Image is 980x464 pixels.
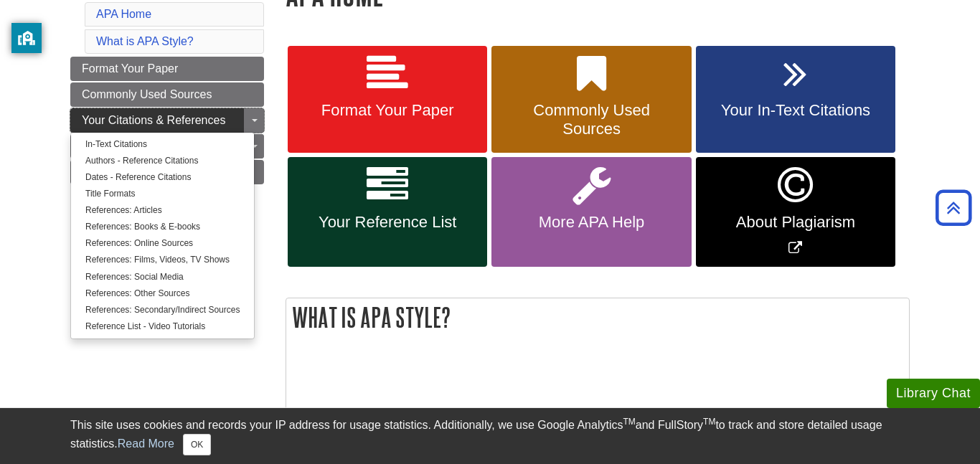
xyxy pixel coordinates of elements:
[491,46,691,153] a: Commonly Used Sources
[82,114,225,126] span: Your Citations & References
[887,379,980,408] button: Library Chat
[82,88,212,100] span: Commonly Used Sources
[696,157,895,267] a: Link opens in new window
[70,57,264,81] a: Format Your Paper
[71,169,254,186] a: Dates - Reference Citations
[930,198,976,217] a: Back to Top
[298,213,476,232] span: Your Reference List
[71,252,254,268] a: References: Films, Videos, TV Shows
[11,23,42,53] button: privacy banner
[71,302,254,318] a: References: Secondary/Indirect Sources
[286,298,909,336] h2: What is APA Style?
[696,46,895,153] a: Your In-Text Citations
[703,417,715,427] sup: TM
[82,62,178,75] span: Format Your Paper
[623,417,635,427] sup: TM
[502,101,680,138] span: Commonly Used Sources
[707,101,885,120] span: Your In-Text Citations
[71,136,254,153] a: In-Text Citations
[71,186,254,202] a: Title Formats
[71,202,254,219] a: References: Articles
[71,285,254,302] a: References: Other Sources
[70,108,264,133] a: Your Citations & References
[71,235,254,252] a: References: Online Sources
[288,46,487,153] a: Format Your Paper
[70,417,910,455] div: This site uses cookies and records your IP address for usage statistics. Additionally, we use Goo...
[288,157,487,267] a: Your Reference List
[71,153,254,169] a: Authors - Reference Citations
[491,157,691,267] a: More APA Help
[70,82,264,107] a: Commonly Used Sources
[96,35,194,47] a: What is APA Style?
[118,437,174,450] a: Read More
[502,213,680,232] span: More APA Help
[71,318,254,335] a: Reference List - Video Tutorials
[298,101,476,120] span: Format Your Paper
[183,434,211,455] button: Close
[96,8,151,20] a: APA Home
[71,269,254,285] a: References: Social Media
[71,219,254,235] a: References: Books & E-books
[707,213,885,232] span: About Plagiarism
